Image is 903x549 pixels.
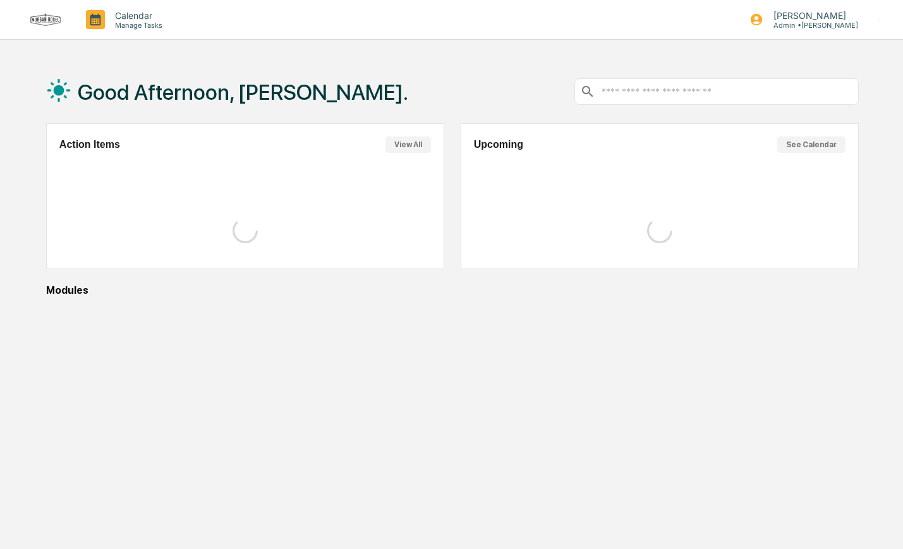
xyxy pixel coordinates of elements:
[46,284,859,296] div: Modules
[30,13,61,26] img: logo
[474,139,523,150] h2: Upcoming
[763,21,858,30] p: Admin • [PERSON_NAME]
[78,80,408,105] h1: Good Afternoon, [PERSON_NAME].
[777,136,845,153] button: See Calendar
[385,136,431,153] button: View All
[105,10,169,21] p: Calendar
[105,21,169,30] p: Manage Tasks
[59,139,120,150] h2: Action Items
[763,10,858,21] p: [PERSON_NAME]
